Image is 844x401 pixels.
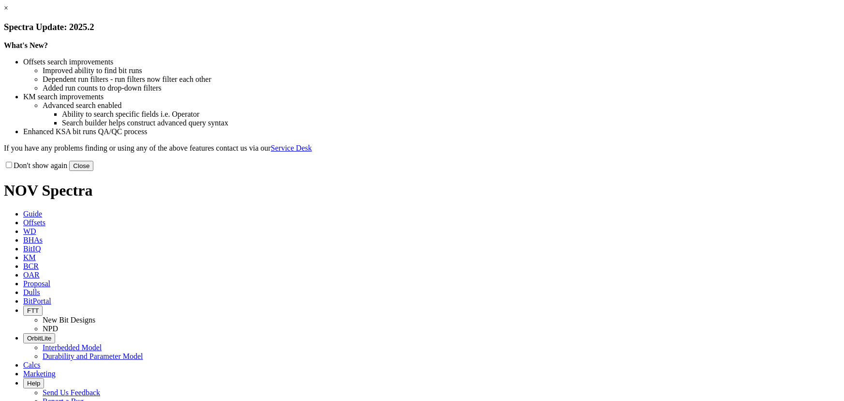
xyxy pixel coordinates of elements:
[4,22,840,32] h3: Spectra Update: 2025.2
[69,161,93,171] button: Close
[43,75,840,84] li: Dependent run filters - run filters now filter each other
[27,307,39,314] span: FTT
[23,361,41,369] span: Calcs
[23,253,36,262] span: KM
[23,218,45,227] span: Offsets
[271,144,312,152] a: Service Desk
[23,227,36,235] span: WD
[23,271,40,279] span: OAR
[43,388,100,397] a: Send Us Feedback
[62,110,840,119] li: Ability to search specific fields i.e. Operator
[23,210,42,218] span: Guide
[4,41,48,49] strong: What's New?
[23,58,840,66] li: Offsets search improvements
[23,127,840,136] li: Enhanced KSA bit runs QA/QC process
[43,84,840,93] li: Added run counts to drop-down filters
[62,119,840,127] li: Search builder helps construct advanced query syntax
[43,343,102,352] a: Interbedded Model
[6,162,12,168] input: Don't show again
[4,4,8,12] a: ×
[23,262,39,270] span: BCR
[43,66,840,75] li: Improved ability to find bit runs
[27,335,51,342] span: OrbitLite
[43,316,95,324] a: New Bit Designs
[23,370,56,378] span: Marketing
[43,101,840,110] li: Advanced search enabled
[4,182,840,200] h1: NOV Spectra
[43,352,143,360] a: Durability and Parameter Model
[27,380,40,387] span: Help
[4,144,840,153] p: If you have any problems finding or using any of the above features contact us via our
[23,288,40,296] span: Dulls
[23,279,50,288] span: Proposal
[23,245,41,253] span: BitIQ
[23,93,840,101] li: KM search improvements
[23,236,43,244] span: BHAs
[43,324,58,333] a: NPD
[4,161,67,170] label: Don't show again
[23,297,51,305] span: BitPortal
